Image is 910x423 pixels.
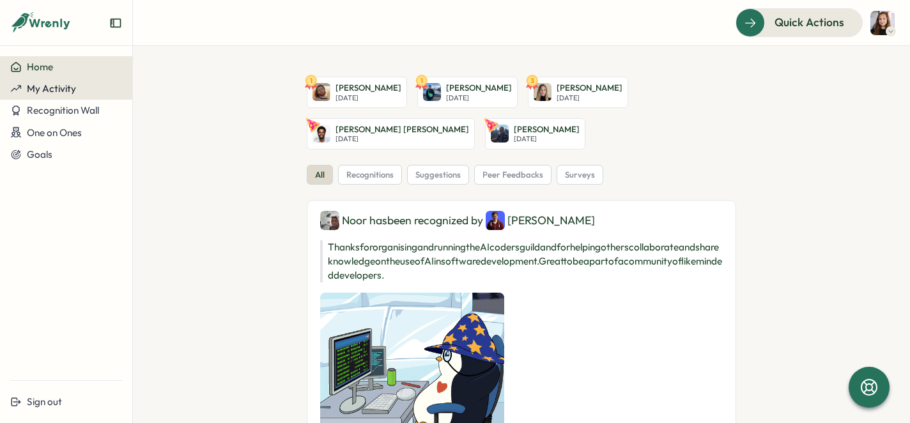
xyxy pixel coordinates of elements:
p: [DATE] [514,135,580,143]
span: Home [27,61,53,73]
p: [DATE] [446,94,512,102]
a: 1Layton Burchell[PERSON_NAME][DATE] [307,77,407,108]
a: Alex Marshall[PERSON_NAME][DATE] [485,118,585,150]
p: [PERSON_NAME] [446,82,512,94]
p: [DATE] [557,94,622,102]
img: Noor ul ain [320,211,339,230]
div: [PERSON_NAME] [486,211,595,230]
span: Recognition Wall [27,104,99,116]
img: Henry Dennis [486,211,505,230]
text: 1 [420,76,423,85]
p: [PERSON_NAME] [514,124,580,135]
span: recognitions [346,169,394,181]
img: Martyna Carroll [534,83,551,101]
p: [PERSON_NAME] [557,82,622,94]
text: 3 [530,76,534,85]
span: surveys [565,169,595,181]
span: One on Ones [27,127,82,139]
button: Expand sidebar [109,17,122,29]
span: Goals [27,148,52,160]
a: 3Martyna Carroll[PERSON_NAME][DATE] [528,77,628,108]
p: [PERSON_NAME] [PERSON_NAME] [335,124,469,135]
button: Quick Actions [736,8,863,36]
a: 1Elise McInnes[PERSON_NAME][DATE] [417,77,518,108]
p: Thanks for organising and running the AI coders guild and for helping others collaborate and shar... [320,240,723,282]
img: Layton Burchell [312,83,330,101]
img: Alex Marshall [491,125,509,142]
a: Hantz Leger[PERSON_NAME] [PERSON_NAME][DATE] [307,118,475,150]
text: 1 [310,76,312,85]
span: Quick Actions [775,14,844,31]
p: [DATE] [335,94,401,102]
img: Elise McInnes [423,83,441,101]
p: [DATE] [335,135,469,143]
span: peer feedbacks [482,169,543,181]
img: Hantz Leger [312,125,330,142]
img: Lauren Sampayo [870,11,895,35]
span: suggestions [415,169,461,181]
p: [PERSON_NAME] [335,82,401,94]
span: My Activity [27,82,76,95]
span: Sign out [27,396,62,408]
span: all [315,169,325,181]
div: Noor has been recognized by [320,211,723,230]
